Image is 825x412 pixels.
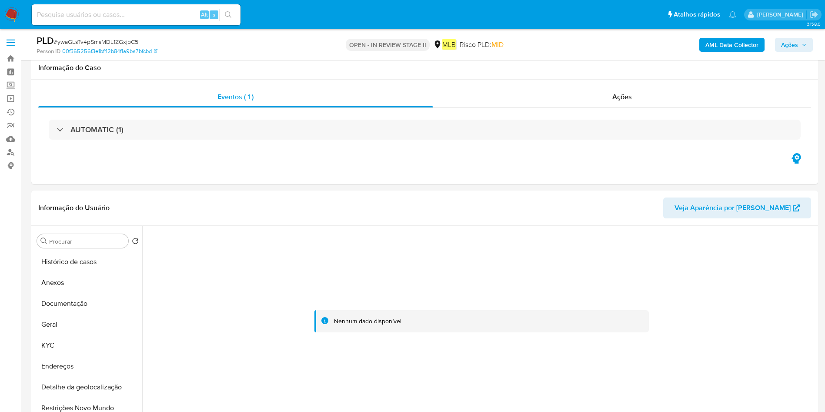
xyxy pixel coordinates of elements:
[38,204,110,212] h1: Informação do Usuário
[33,314,142,335] button: Geral
[217,92,254,102] span: Eventos ( 1 )
[201,10,208,19] span: Alt
[674,10,720,19] span: Atalhos rápidos
[346,39,430,51] p: OPEN - IN REVIEW STAGE II
[33,356,142,377] button: Endereços
[809,10,818,19] a: Sair
[781,38,798,52] span: Ações
[38,64,811,72] h1: Informação do Caso
[49,238,125,245] input: Procurar
[491,40,504,50] span: MID
[460,40,504,50] span: Risco PLD:
[70,125,124,134] h3: AUTOMATIC (1)
[40,238,47,245] button: Procurar
[62,47,157,55] a: 00f365256f3e1bf42b84f1a9ba7bfcbd
[37,33,54,47] b: PLD
[33,272,142,293] button: Anexos
[699,38,765,52] button: AML Data Collector
[37,47,60,55] b: Person ID
[775,38,813,52] button: Ações
[33,293,142,314] button: Documentação
[663,198,811,218] button: Veja Aparência por [PERSON_NAME]
[612,92,632,102] span: Ações
[132,238,139,247] button: Retornar ao pedido padrão
[675,198,791,218] span: Veja Aparência por [PERSON_NAME]
[33,335,142,356] button: KYC
[729,11,736,18] a: Notificações
[49,120,801,140] div: AUTOMATIC (1)
[757,10,806,19] p: juliane.miranda@mercadolivre.com
[33,377,142,398] button: Detalhe da geolocalização
[213,10,215,19] span: s
[33,251,142,272] button: Histórico de casos
[219,9,237,21] button: search-icon
[705,38,758,52] b: AML Data Collector
[442,39,456,50] em: MLB
[54,37,138,46] span: # ywaGLsTv4pSmsMDL1ZGxjbC5
[32,9,240,20] input: Pesquise usuários ou casos...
